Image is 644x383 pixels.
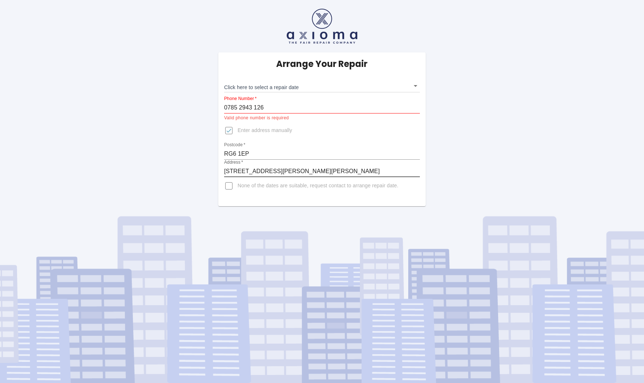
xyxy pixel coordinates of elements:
[224,96,257,102] label: Phone Number
[238,127,292,134] span: Enter address manually
[287,9,357,44] img: axioma
[224,142,245,148] label: Postcode
[276,58,367,70] h5: Arrange Your Repair
[224,115,420,122] p: Valid phone number is required
[224,159,243,165] label: Address
[238,182,398,189] span: None of the dates are suitable, request contact to arrange repair date.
